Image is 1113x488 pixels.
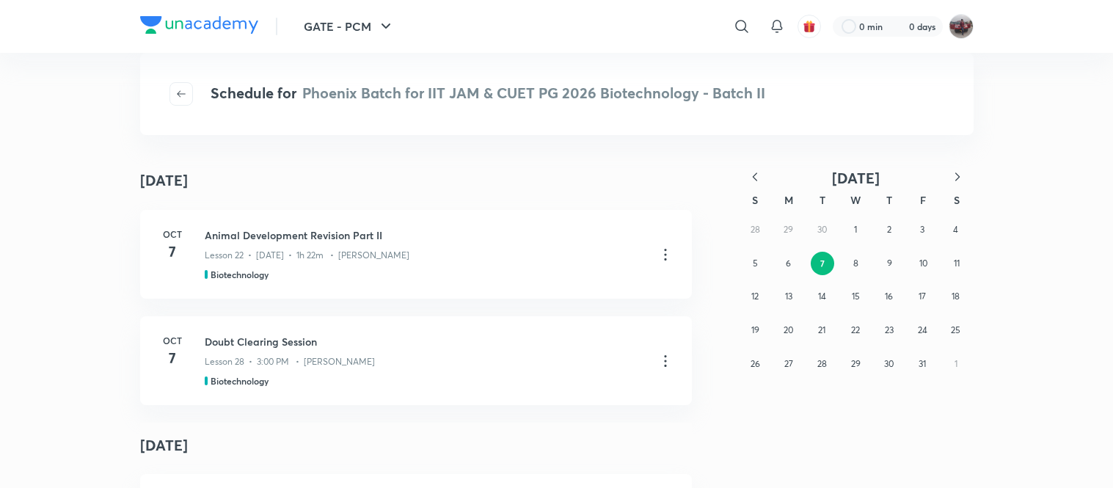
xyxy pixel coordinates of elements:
[832,168,880,188] span: [DATE]
[777,252,800,275] button: October 6, 2025
[295,12,404,41] button: GATE - PCM
[853,258,858,269] abbr: October 8, 2025
[140,423,692,468] h4: [DATE]
[811,252,834,275] button: October 7, 2025
[920,193,926,207] abbr: Friday
[140,16,258,34] img: Company Logo
[798,15,821,38] button: avatar
[818,324,825,335] abbr: October 21, 2025
[751,324,759,335] abbr: October 19, 2025
[844,218,867,241] button: October 1, 2025
[844,285,867,308] button: October 15, 2025
[140,210,692,299] a: Oct7Animal Development Revision Part IILesson 22 • [DATE] • 1h 22m • [PERSON_NAME]Biotechnology
[810,285,833,308] button: October 14, 2025
[953,224,958,235] abbr: October 4, 2025
[743,318,767,342] button: October 19, 2025
[784,358,793,369] abbr: October 27, 2025
[158,334,187,347] h6: Oct
[771,169,941,187] button: [DATE]
[205,227,645,243] h3: Animal Development Revision Part II
[877,318,901,342] button: October 23, 2025
[752,193,758,207] abbr: Sunday
[954,193,960,207] abbr: Saturday
[211,268,269,281] h5: Biotechnology
[810,352,833,376] button: October 28, 2025
[911,252,935,275] button: October 10, 2025
[854,224,857,235] abbr: October 1, 2025
[844,318,867,342] button: October 22, 2025
[919,258,927,269] abbr: October 10, 2025
[887,224,891,235] abbr: October 2, 2025
[818,291,826,302] abbr: October 14, 2025
[850,193,861,207] abbr: Wednesday
[844,252,868,275] button: October 8, 2025
[784,193,793,207] abbr: Monday
[885,324,894,335] abbr: October 23, 2025
[205,334,645,349] h3: Doubt Clearing Session
[920,224,924,235] abbr: October 3, 2025
[158,227,187,241] h6: Oct
[205,249,409,262] p: Lesson 22 • [DATE] • 1h 22m • [PERSON_NAME]
[951,324,960,335] abbr: October 25, 2025
[211,82,765,106] h4: Schedule for
[158,241,187,263] h4: 7
[777,285,800,308] button: October 13, 2025
[785,291,792,302] abbr: October 13, 2025
[886,193,892,207] abbr: Thursday
[851,324,860,335] abbr: October 22, 2025
[140,16,258,37] a: Company Logo
[205,355,375,368] p: Lesson 28 • 3:00 PM • [PERSON_NAME]
[810,318,833,342] button: October 21, 2025
[786,258,791,269] abbr: October 6, 2025
[777,352,800,376] button: October 27, 2025
[140,170,188,192] h4: [DATE]
[945,252,968,275] button: October 11, 2025
[944,218,968,241] button: October 4, 2025
[884,358,894,369] abbr: October 30, 2025
[944,318,968,342] button: October 25, 2025
[784,324,793,335] abbr: October 20, 2025
[952,291,960,302] abbr: October 18, 2025
[919,358,926,369] abbr: October 31, 2025
[918,324,927,335] abbr: October 24, 2025
[877,285,901,308] button: October 16, 2025
[851,358,861,369] abbr: October 29, 2025
[302,83,765,103] span: Phoenix Batch for IIT JAM & CUET PG 2026 Biotechnology - Batch II
[817,358,827,369] abbr: October 28, 2025
[743,285,767,308] button: October 12, 2025
[777,318,800,342] button: October 20, 2025
[911,318,934,342] button: October 24, 2025
[911,352,934,376] button: October 31, 2025
[878,252,902,275] button: October 9, 2025
[158,347,187,369] h4: 7
[954,258,960,269] abbr: October 11, 2025
[751,291,759,302] abbr: October 12, 2025
[911,285,934,308] button: October 17, 2025
[820,193,825,207] abbr: Tuesday
[885,291,893,302] abbr: October 16, 2025
[753,258,758,269] abbr: October 5, 2025
[743,352,767,376] button: October 26, 2025
[852,291,860,302] abbr: October 15, 2025
[743,252,767,275] button: October 5, 2025
[803,20,816,33] img: avatar
[887,258,892,269] abbr: October 9, 2025
[877,352,901,376] button: October 30, 2025
[919,291,926,302] abbr: October 17, 2025
[751,358,760,369] abbr: October 26, 2025
[877,218,901,241] button: October 2, 2025
[949,14,974,39] img: amirhussain Hussain
[944,285,968,308] button: October 18, 2025
[820,258,825,269] abbr: October 7, 2025
[211,374,269,387] h5: Biotechnology
[891,19,906,34] img: streak
[911,218,934,241] button: October 3, 2025
[140,316,692,405] a: Oct7Doubt Clearing SessionLesson 28 • 3:00 PM • [PERSON_NAME]Biotechnology
[844,352,867,376] button: October 29, 2025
